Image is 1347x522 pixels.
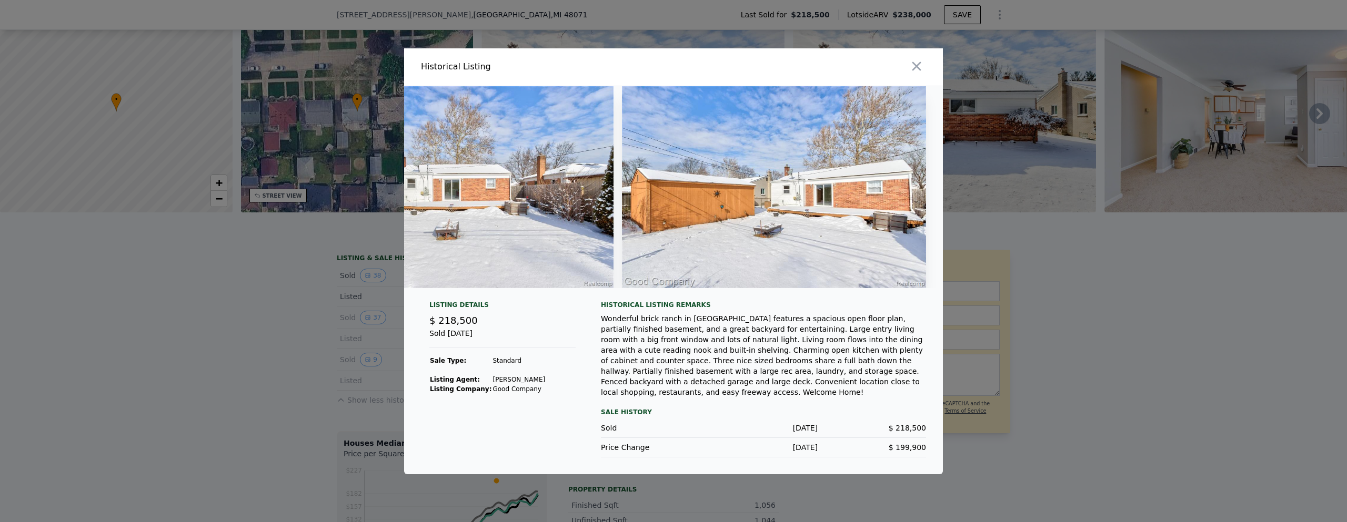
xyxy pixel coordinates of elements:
div: Sold [DATE] [429,328,576,347]
div: Historical Listing remarks [601,301,926,309]
div: Price Change [601,442,709,453]
span: $ 199,900 [889,443,926,452]
div: [DATE] [709,442,818,453]
img: Property Img [622,86,926,288]
span: $ 218,500 [429,315,478,326]
div: Sale History [601,406,926,418]
div: Historical Listing [421,60,669,73]
strong: Listing Company: [430,385,491,393]
td: Good Company [492,384,546,394]
img: Property Img [310,86,614,288]
div: [DATE] [709,423,818,433]
span: $ 218,500 [889,424,926,432]
td: Standard [492,356,546,365]
div: Wonderful brick ranch in [GEOGRAPHIC_DATA] features a spacious open floor plan, partially finishe... [601,313,926,397]
strong: Sale Type: [430,357,466,364]
div: Sold [601,423,709,433]
div: Listing Details [429,301,576,313]
td: [PERSON_NAME] [492,375,546,384]
strong: Listing Agent: [430,376,480,383]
